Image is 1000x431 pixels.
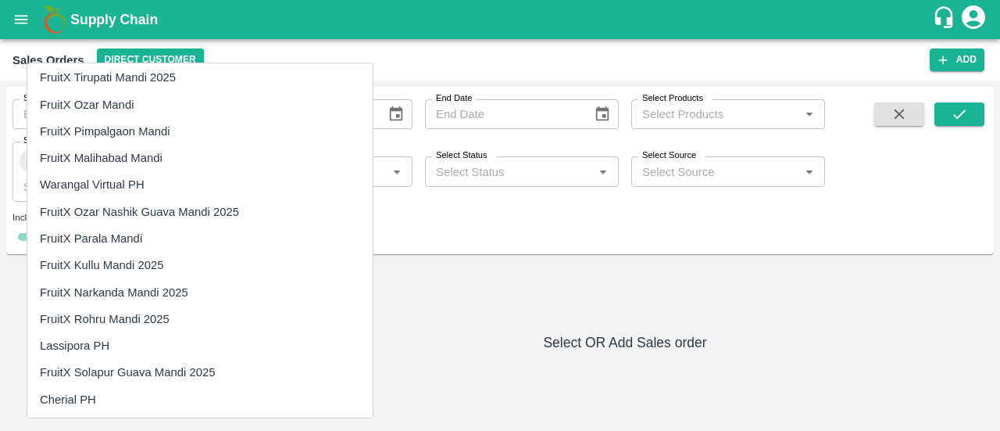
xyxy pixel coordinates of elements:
li: FruitX Tirupati Mandi 2025 [27,64,373,91]
li: Warangal Virtual PH [27,171,373,198]
li: Lassipora PH [27,332,373,359]
li: FruitX Ozar Mandi [27,92,373,118]
li: FruitX Parala Mandi [27,225,373,252]
li: FruitX Rohru Mandi 2025 [27,306,373,332]
li: FruitX Malihabad Mandi [27,145,373,171]
li: FruitX Solapur Guava Mandi 2025 [27,359,373,386]
li: FruitX Pimpalgaon Mandi [27,118,373,145]
li: FruitX Narkanda Mandi 2025 [27,279,373,306]
li: Cherial PH [27,386,373,413]
li: FruitX Kullu Mandi 2025 [27,252,373,278]
li: FruitX Ozar Nashik Guava Mandi 2025 [27,199,373,225]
